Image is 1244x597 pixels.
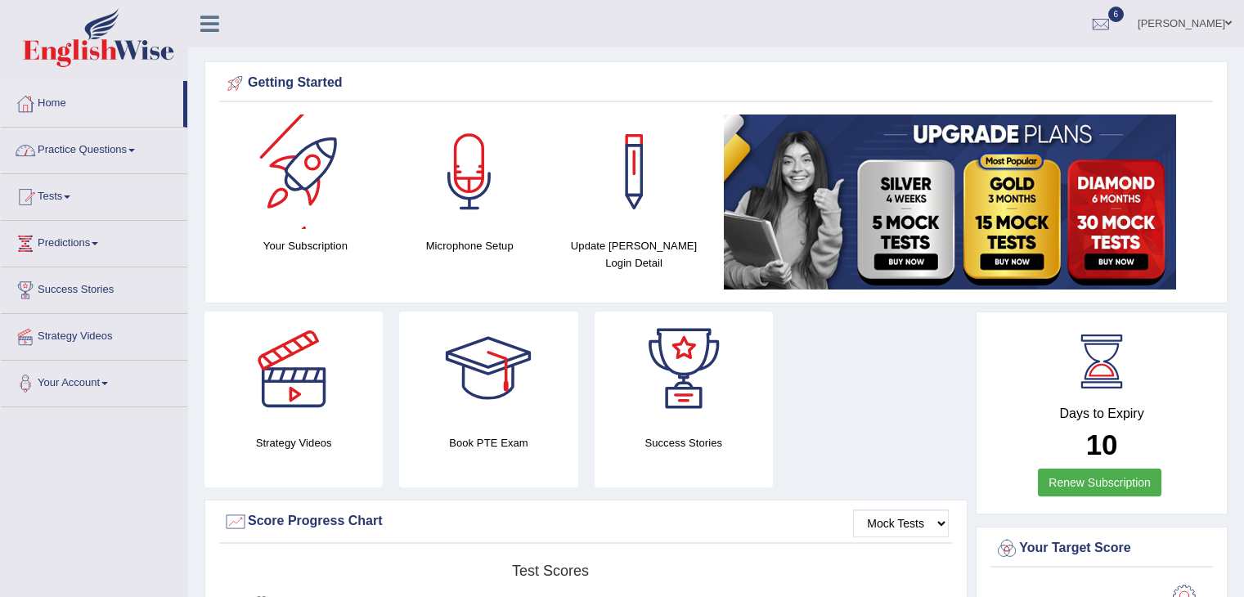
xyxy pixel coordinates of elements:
h4: Your Subscription [231,237,379,254]
h4: Update [PERSON_NAME] Login Detail [560,237,708,272]
a: Success Stories [1,267,187,308]
a: Practice Questions [1,128,187,168]
h4: Microphone Setup [396,237,544,254]
h4: Book PTE Exam [399,434,577,451]
h4: Success Stories [595,434,773,451]
a: Tests [1,174,187,215]
div: Your Target Score [995,536,1209,561]
div: Getting Started [223,71,1209,96]
div: Score Progress Chart [223,509,949,534]
h4: Days to Expiry [995,406,1209,421]
span: 6 [1108,7,1125,22]
a: Home [1,81,183,122]
h4: Strategy Videos [204,434,383,451]
img: small5.jpg [724,114,1176,290]
a: Renew Subscription [1038,469,1161,496]
a: Your Account [1,361,187,402]
a: Strategy Videos [1,314,187,355]
b: 10 [1086,429,1118,460]
tspan: Test scores [512,563,589,579]
a: Predictions [1,221,187,262]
